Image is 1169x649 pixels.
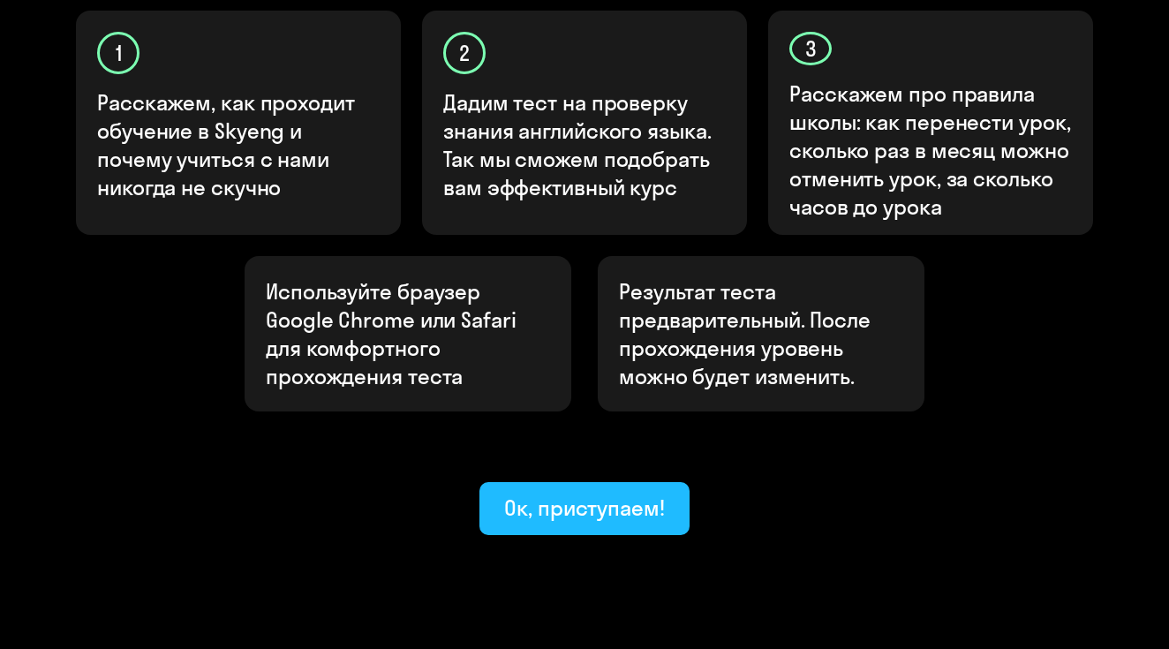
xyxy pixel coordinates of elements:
[479,482,690,535] button: Ок, приступаем!
[97,88,381,201] p: Расскажем, как проходит обучение в Skyeng и почему учиться с нами никогда не скучно
[504,494,665,522] div: Ок, приступаем!
[443,88,728,201] p: Дадим тест на проверку знания английского языка. Так мы сможем подобрать вам эффективный курс
[443,32,486,74] div: 2
[789,32,832,65] div: 3
[789,79,1074,221] p: Расскажем про правила школы: как перенести урок, сколько раз в месяц можно отменить урок, за скол...
[97,32,140,74] div: 1
[266,277,550,390] p: Используйте браузер Google Chrome или Safari для комфортного прохождения теста
[619,277,903,390] p: Результат теста предварительный. После прохождения уровень можно будет изменить.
